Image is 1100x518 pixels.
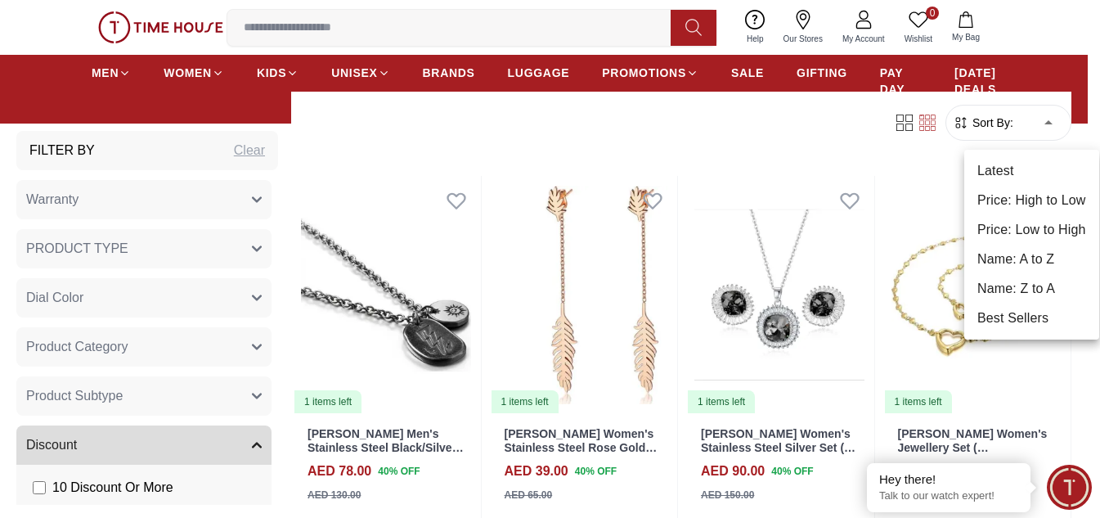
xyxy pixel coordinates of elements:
[964,274,1099,304] li: Name: Z to A
[964,156,1099,186] li: Latest
[964,304,1099,333] li: Best Sellers
[1047,465,1092,510] div: Chat Widget
[964,245,1099,274] li: Name: A to Z
[879,471,1018,488] div: Hey there!
[879,489,1018,503] p: Talk to our watch expert!
[964,186,1099,215] li: Price: High to Low
[964,215,1099,245] li: Price: Low to High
